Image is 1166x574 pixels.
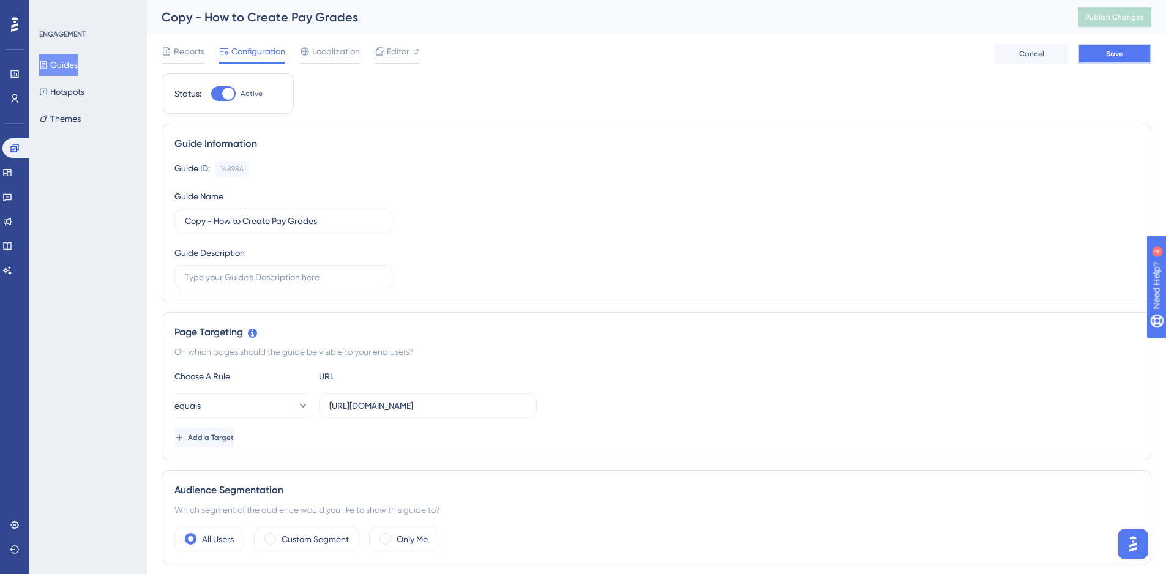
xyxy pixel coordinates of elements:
span: Localization [312,44,360,59]
span: Editor [387,44,409,59]
input: yourwebsite.com/path [329,399,526,412]
div: Choose A Rule [174,369,309,384]
span: Publish Changes [1085,12,1144,22]
div: On which pages should the guide be visible to your end users? [174,345,1138,359]
span: Save [1106,49,1123,59]
div: URL [319,369,454,384]
div: ENGAGEMENT [39,29,86,39]
button: equals [174,393,309,418]
span: Configuration [231,44,285,59]
span: Active [241,89,263,99]
button: Add a Target [174,428,234,447]
div: Guide Name [174,189,223,204]
div: Audience Segmentation [174,483,1138,498]
div: Page Targeting [174,325,1138,340]
button: Publish Changes [1078,7,1151,27]
div: Guide ID: [174,161,210,177]
label: Custom Segment [282,532,349,546]
div: 148984 [220,164,244,174]
input: Type your Guide’s Description here [185,270,382,284]
button: Cancel [995,44,1068,64]
button: Save [1078,44,1151,64]
button: Themes [39,108,81,130]
span: Need Help? [29,3,77,18]
div: Status: [174,86,201,101]
label: All Users [202,532,234,546]
input: Type your Guide’s Name here [185,214,382,228]
div: 4 [85,6,89,16]
span: Add a Target [188,433,234,442]
span: equals [174,398,201,413]
button: Guides [39,54,78,76]
span: Reports [174,44,204,59]
div: Guide Description [174,245,245,260]
button: Hotspots [39,81,84,103]
div: Which segment of the audience would you like to show this guide to? [174,502,1138,517]
div: Guide Information [174,136,1138,151]
iframe: UserGuiding AI Assistant Launcher [1115,526,1151,562]
div: Copy - How to Create Pay Grades [162,9,1047,26]
span: Cancel [1019,49,1044,59]
label: Only Me [397,532,428,546]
